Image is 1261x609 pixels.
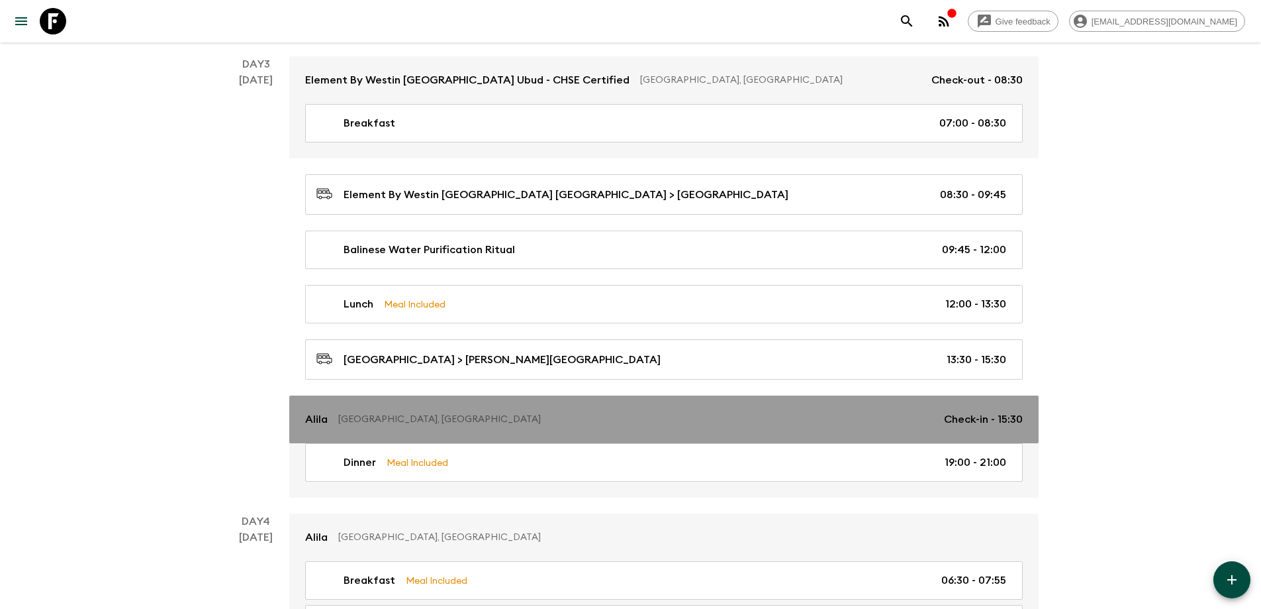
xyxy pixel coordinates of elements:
a: Breakfast07:00 - 08:30 [305,104,1023,142]
p: 09:45 - 12:00 [942,242,1006,258]
a: Alila[GEOGRAPHIC_DATA], [GEOGRAPHIC_DATA] [289,514,1039,561]
p: Day 3 [223,56,289,72]
p: 12:00 - 13:30 [945,296,1006,312]
p: Breakfast [344,573,395,588]
p: 07:00 - 08:30 [939,115,1006,131]
button: menu [8,8,34,34]
p: Element By Westin [GEOGRAPHIC_DATA] Ubud - CHSE Certified [305,72,630,88]
p: 13:30 - 15:30 [947,352,1006,368]
a: Element By Westin [GEOGRAPHIC_DATA] [GEOGRAPHIC_DATA] > [GEOGRAPHIC_DATA]08:30 - 09:45 [305,174,1023,215]
a: Alila[GEOGRAPHIC_DATA], [GEOGRAPHIC_DATA]Check-in - 15:30 [289,396,1039,443]
a: DinnerMeal Included19:00 - 21:00 [305,443,1023,482]
a: BreakfastMeal Included06:30 - 07:55 [305,561,1023,600]
p: 08:30 - 09:45 [940,187,1006,203]
p: Element By Westin [GEOGRAPHIC_DATA] [GEOGRAPHIC_DATA] > [GEOGRAPHIC_DATA] [344,187,788,203]
span: [EMAIL_ADDRESS][DOMAIN_NAME] [1084,17,1244,27]
p: [GEOGRAPHIC_DATA] > [PERSON_NAME][GEOGRAPHIC_DATA] [344,352,661,368]
p: Alila [305,529,328,545]
p: 19:00 - 21:00 [945,455,1006,471]
p: Dinner [344,455,376,471]
p: Check-out - 08:30 [931,72,1023,88]
a: LunchMeal Included12:00 - 13:30 [305,285,1023,323]
p: 06:30 - 07:55 [941,573,1006,588]
p: Balinese Water Purification Ritual [344,242,515,258]
p: [GEOGRAPHIC_DATA], [GEOGRAPHIC_DATA] [338,413,933,426]
p: Meal Included [384,297,445,311]
span: Give feedback [988,17,1058,27]
p: Meal Included [387,455,448,470]
p: [GEOGRAPHIC_DATA], [GEOGRAPHIC_DATA] [338,531,1012,544]
div: [DATE] [239,72,273,498]
a: [GEOGRAPHIC_DATA] > [PERSON_NAME][GEOGRAPHIC_DATA]13:30 - 15:30 [305,339,1023,380]
p: Check-in - 15:30 [944,412,1023,427]
a: Balinese Water Purification Ritual09:45 - 12:00 [305,231,1023,269]
p: Alila [305,412,328,427]
a: Give feedback [968,11,1058,32]
p: Lunch [344,296,373,312]
a: Element By Westin [GEOGRAPHIC_DATA] Ubud - CHSE Certified[GEOGRAPHIC_DATA], [GEOGRAPHIC_DATA]Chec... [289,56,1039,104]
p: Day 4 [223,514,289,529]
div: [EMAIL_ADDRESS][DOMAIN_NAME] [1069,11,1245,32]
p: [GEOGRAPHIC_DATA], [GEOGRAPHIC_DATA] [640,74,921,87]
p: Meal Included [406,573,467,588]
button: search adventures [894,8,920,34]
p: Breakfast [344,115,395,131]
